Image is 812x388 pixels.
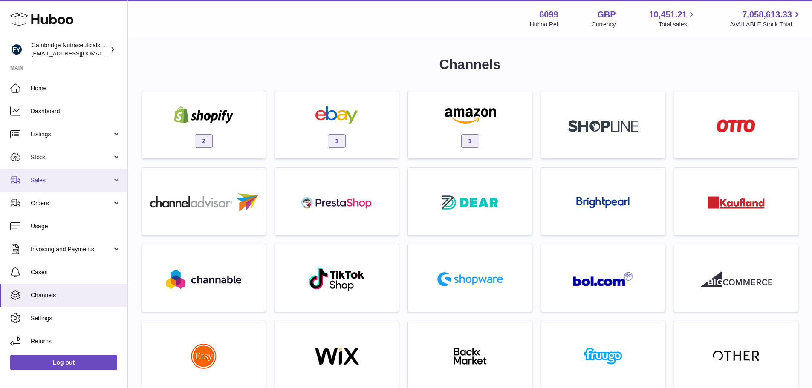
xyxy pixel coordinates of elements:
[679,172,794,231] a: roseta-kaufland
[530,20,558,29] div: Huboo Ref
[31,199,112,207] span: Orders
[434,269,506,290] img: roseta-shopware
[31,314,121,322] span: Settings
[461,134,479,148] span: 1
[434,348,506,365] img: backmarket
[146,249,261,308] a: roseta-channable
[301,348,373,365] img: wix
[539,9,558,20] strong: 6099
[412,249,527,308] a: roseta-shopware
[546,325,661,384] a: fruugo
[576,197,630,209] img: roseta-brightpearl
[568,120,638,132] img: roseta-shopline
[10,355,117,370] a: Log out
[142,55,798,74] h1: Channels
[546,249,661,308] a: roseta-bol
[713,350,760,362] img: other
[649,9,696,29] a: 10,451.21 Total sales
[412,95,527,154] a: amazon 1
[439,193,501,212] img: roseta-dear
[10,43,23,56] img: huboo@camnutra.com
[659,20,696,29] span: Total sales
[717,119,755,132] img: roseta-otto
[279,325,394,384] a: wix
[31,222,121,230] span: Usage
[31,337,121,345] span: Returns
[567,348,639,365] img: fruugo
[31,130,112,138] span: Listings
[195,134,213,148] span: 2
[679,325,794,384] a: other
[191,343,217,369] img: roseta-etsy
[679,249,794,308] a: roseta-bigcommerce
[31,107,121,115] span: Dashboard
[31,291,121,299] span: Channels
[146,325,261,384] a: roseta-etsy
[328,134,346,148] span: 1
[412,172,527,231] a: roseta-dear
[279,95,394,154] a: ebay 1
[412,325,527,384] a: backmarket
[31,84,121,92] span: Home
[279,249,394,308] a: roseta-tiktokshop
[592,20,616,29] div: Currency
[150,193,258,212] img: roseta-channel-advisor
[32,41,108,57] div: Cambridge Nutraceuticals Ltd
[31,245,112,253] span: Invoicing and Payments
[31,153,112,161] span: Stock
[742,9,792,20] span: 7,058,613.33
[168,106,240,124] img: shopify
[146,95,261,154] a: shopify 2
[146,172,261,231] a: roseta-channel-advisor
[31,268,121,276] span: Cases
[546,95,661,154] a: roseta-shopline
[546,172,661,231] a: roseta-brightpearl
[730,9,802,29] a: 7,058,613.33 AVAILABLE Stock Total
[597,9,616,20] strong: GBP
[700,271,772,288] img: roseta-bigcommerce
[32,50,125,57] span: [EMAIL_ADDRESS][DOMAIN_NAME]
[573,272,633,287] img: roseta-bol
[679,95,794,154] a: roseta-otto
[31,176,112,184] span: Sales
[166,270,241,289] img: roseta-channable
[301,106,373,124] img: ebay
[308,267,366,292] img: roseta-tiktokshop
[279,172,394,231] a: roseta-prestashop
[730,20,802,29] span: AVAILABLE Stock Total
[708,196,765,209] img: roseta-kaufland
[301,194,373,211] img: roseta-prestashop
[649,9,687,20] span: 10,451.21
[434,106,506,124] img: amazon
